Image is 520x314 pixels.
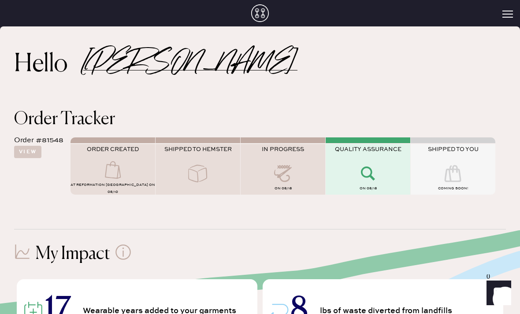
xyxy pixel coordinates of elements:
[164,146,232,153] span: SHIPPED TO HEMSTER
[438,186,468,191] span: COMING SOON!
[275,186,292,191] span: on 08/18
[262,146,304,153] span: IN PROGRESS
[335,146,401,153] span: QUALITY ASSURANCE
[14,111,115,128] span: Order Tracker
[14,135,63,146] div: Order #81548
[14,146,41,158] button: View
[87,146,139,153] span: ORDER CREATED
[478,274,516,312] iframe: Front Chat
[502,11,513,18] button: Open Menu
[14,54,83,75] h2: Hello
[428,146,479,153] span: SHIPPED TO YOU
[360,186,377,191] span: on 08/18
[35,244,110,265] h1: My Impact
[71,183,155,194] span: AT Reformation [GEOGRAPHIC_DATA] on 08/10
[83,59,297,70] h2: [PERSON_NAME]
